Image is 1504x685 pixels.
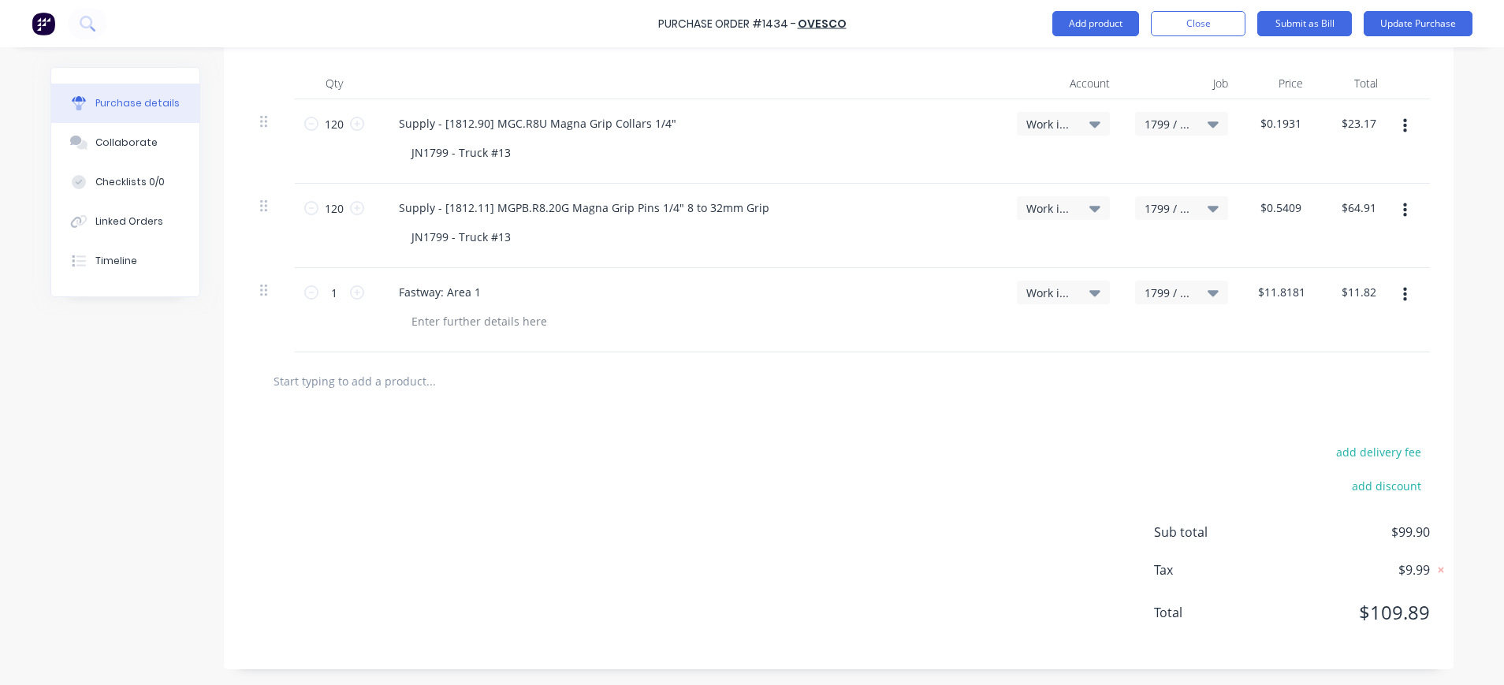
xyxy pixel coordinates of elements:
div: Checklists 0/0 [95,175,165,189]
span: Work in Progress - Materials [1026,116,1074,132]
div: Supply - [1812.90] MGC.R8U Magna Grip Collars 1/4" [386,112,689,135]
div: Purchase Order #1434 - [658,16,796,32]
div: Fastway: Area 1 [386,281,493,303]
div: Price [1241,68,1316,99]
div: Timeline [95,254,137,268]
button: Purchase details [51,84,199,123]
div: Supply - [1812.11] MGPB.R8.20G Magna Grip Pins 1/4" 8 to 32mm Grip [386,196,782,219]
img: Factory [32,12,55,35]
span: 1799 / W/Trac-794-Belly-Panel-T13 [1145,116,1192,132]
div: Qty [295,68,374,99]
span: 1799 / W/Trac-794-Belly-Panel-T13 [1145,200,1192,217]
div: Purchase details [95,96,180,110]
input: Start typing to add a product... [273,365,588,396]
button: add delivery fee [1327,441,1430,462]
button: Collaborate [51,123,199,162]
div: Total [1316,68,1390,99]
div: Job [1122,68,1241,99]
span: Sub total [1154,523,1272,542]
button: Timeline [51,241,199,281]
div: Collaborate [95,136,158,150]
button: Add product [1052,11,1139,36]
span: Tax [1154,560,1272,579]
a: Ovesco [798,16,847,32]
div: JN1799 - Truck #13 [399,225,523,248]
button: Close [1151,11,1245,36]
div: JN1799 - Truck #13 [399,141,523,164]
button: Linked Orders [51,202,199,241]
span: $99.90 [1272,523,1430,542]
span: Work in Progress - Materials [1026,200,1074,217]
span: Total [1154,603,1272,622]
button: add discount [1342,475,1430,496]
div: Linked Orders [95,214,163,229]
div: Account [1004,68,1122,99]
button: Checklists 0/0 [51,162,199,202]
button: Update Purchase [1364,11,1472,36]
span: Work in Progress - Materials [1026,285,1074,301]
span: $9.99 [1272,560,1430,579]
span: $109.89 [1272,598,1430,627]
button: Submit as Bill [1257,11,1352,36]
span: 1799 / W/Trac-794-Belly-Panel-T13 [1145,285,1192,301]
